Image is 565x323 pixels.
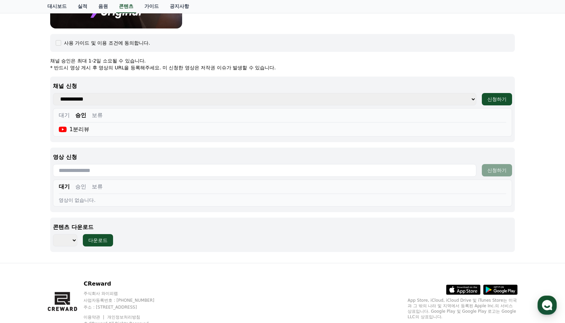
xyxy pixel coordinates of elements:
p: 채널 신청 [53,82,512,90]
button: 승인 [75,111,86,119]
button: 대기 [59,111,70,119]
p: 주소 : [STREET_ADDRESS] [84,304,167,310]
a: 이용약관 [84,315,105,320]
button: 승인 [75,183,86,191]
p: 영상 신청 [53,153,512,161]
p: CReward [84,280,167,288]
p: 주식회사 와이피랩 [84,291,167,296]
div: 영상이 없습니다. [59,197,506,204]
p: * 반드시 영상 게시 후 영상의 URL을 등록해주세요. 미 신청한 영상은 저작권 이슈가 발생할 수 있습니다. [50,64,515,71]
a: 대화 [45,218,89,235]
div: 사용 가이드 및 이용 조건에 동의합니다. [64,39,150,46]
a: 설정 [89,218,132,235]
button: 보류 [92,111,103,119]
a: 개인정보처리방침 [107,315,140,320]
button: 보류 [92,183,103,191]
p: App Store, iCloud, iCloud Drive 및 iTunes Store는 미국과 그 밖의 나라 및 지역에서 등록된 Apple Inc.의 서비스 상표입니다. Goo... [408,298,518,320]
button: 다운로드 [83,234,113,246]
span: 대화 [63,228,71,234]
span: 설정 [106,228,114,233]
button: 신청하기 [482,164,512,176]
a: 홈 [2,218,45,235]
div: 신청하기 [487,96,507,103]
span: 홈 [22,228,26,233]
p: 사업자등록번호 : [PHONE_NUMBER] [84,298,167,303]
button: 신청하기 [482,93,512,105]
p: 콘텐츠 다운로드 [53,223,512,231]
p: 채널 승인은 최대 1-2일 소요될 수 있습니다. [50,57,515,64]
div: 1분리뷰 [59,125,89,134]
div: 다운로드 [88,237,108,244]
div: 신청하기 [487,167,507,174]
button: 대기 [59,183,70,191]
